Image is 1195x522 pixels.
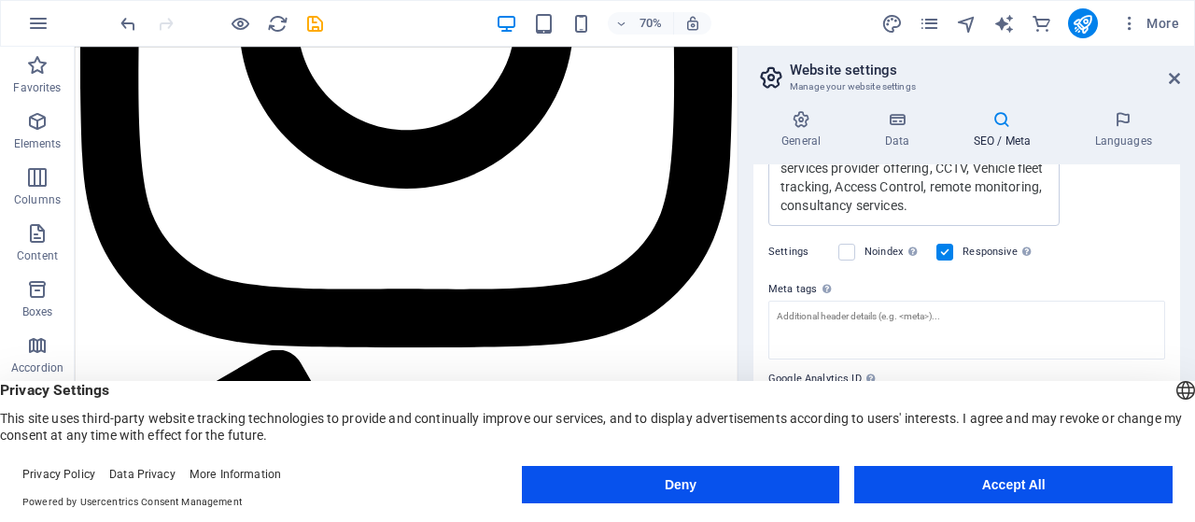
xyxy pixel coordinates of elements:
[956,12,978,35] button: navigator
[956,13,977,35] i: Navigator
[993,12,1016,35] button: text_generator
[790,78,1143,95] h3: Manage your website settings
[993,13,1015,35] i: AI Writer
[14,192,61,207] p: Columns
[865,241,925,263] label: Noindex
[22,304,53,319] p: Boxes
[790,62,1180,78] h2: Website settings
[768,278,1165,301] label: Meta tags
[1120,14,1179,33] span: More
[684,15,701,32] i: On resize automatically adjust zoom level to fit chosen device.
[17,248,58,263] p: Content
[1068,8,1098,38] button: publish
[636,12,666,35] h6: 70%
[1113,8,1187,38] button: More
[963,241,1036,263] label: Responsive
[266,12,288,35] button: reload
[608,12,674,35] button: 70%
[881,13,903,35] i: Design (Ctrl+Alt+Y)
[1072,13,1093,35] i: Publish
[13,80,61,95] p: Favorites
[753,110,856,149] h4: General
[1031,12,1053,35] button: commerce
[304,13,326,35] i: Save (Ctrl+S)
[1066,110,1180,149] h4: Languages
[768,241,829,263] label: Settings
[919,12,941,35] button: pages
[267,13,288,35] i: Reload page
[780,139,1047,215] div: [DOMAIN_NAME], Consolidated security services provider offering, CCTV, Vehicle fleet tracking, Ac...
[919,13,940,35] i: Pages (Ctrl+Alt+S)
[1031,13,1052,35] i: Commerce
[14,136,62,151] p: Elements
[118,13,139,35] i: Undo: Change description (Ctrl+Z)
[11,360,63,375] p: Accordion
[881,12,904,35] button: design
[229,12,251,35] button: Click here to leave preview mode and continue editing
[768,368,1165,390] label: Google Analytics ID
[117,12,139,35] button: undo
[945,110,1066,149] h4: SEO / Meta
[856,110,945,149] h4: Data
[303,12,326,35] button: save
